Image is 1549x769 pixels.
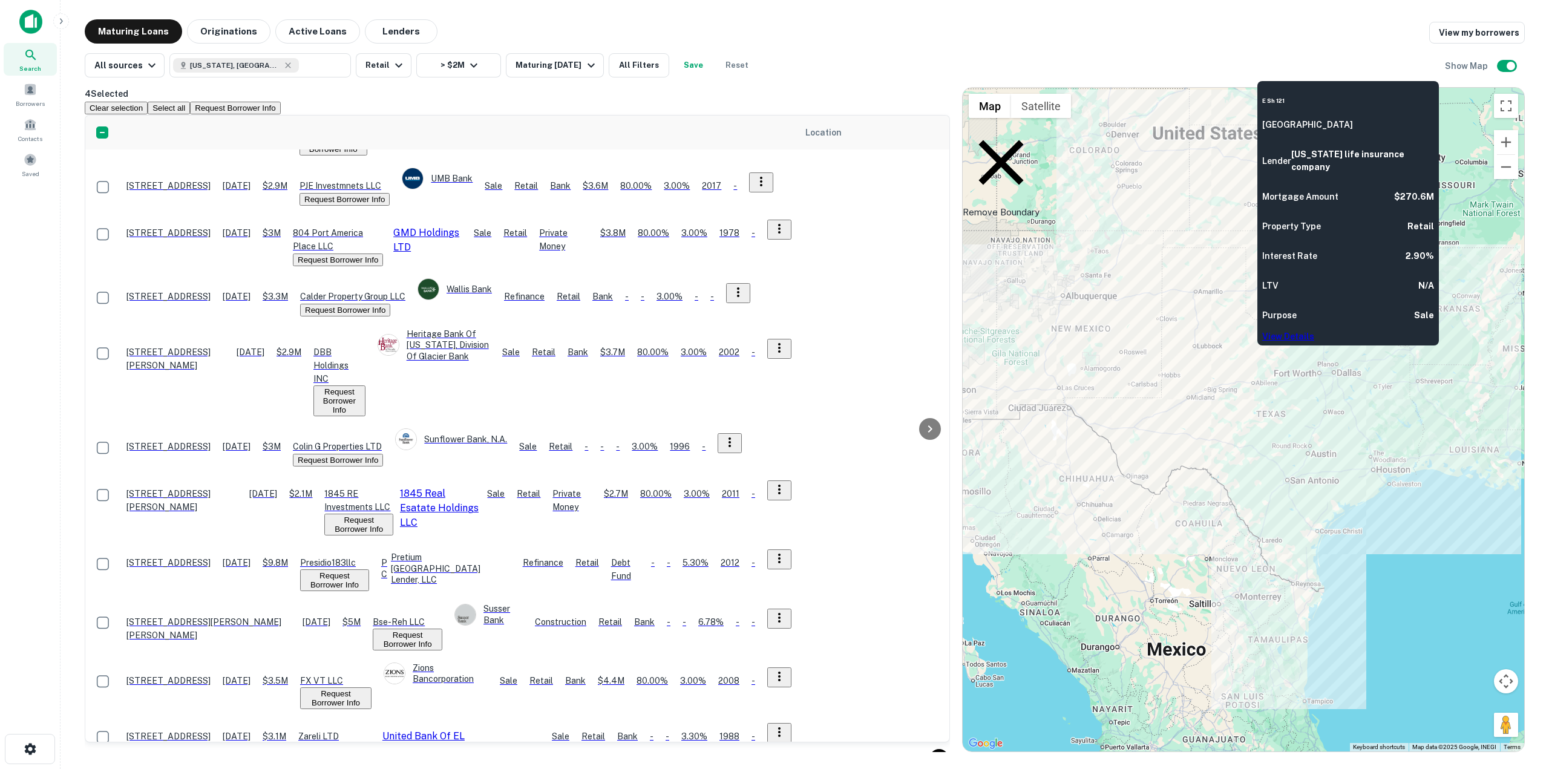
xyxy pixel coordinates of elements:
p: 2017 [702,179,721,192]
p: - [695,290,698,303]
span: 80.00% [638,228,669,238]
p: 3.00% [632,440,658,453]
p: Retail [503,226,527,240]
button: Clear selection [85,102,148,114]
span: - [666,731,669,741]
p: 3.00% [680,674,706,687]
span: 80.00% [640,489,672,499]
button: Request Borrower Info [300,687,372,709]
h6: Show Map [1445,59,1490,73]
button: Maturing [DATE] [506,53,603,77]
button: All sources [85,53,165,77]
p: 804 Port America Place LLC [293,226,387,253]
p: [DATE] [223,556,251,569]
strong: $270.6M [1394,192,1434,201]
p: $2.7M [604,487,628,500]
th: Location [797,116,967,149]
span: 80.00% [637,347,669,357]
p: [STREET_ADDRESS] [126,730,211,743]
p: Zareli LTD [298,730,376,743]
p: Retail [557,290,580,303]
img: picture [378,335,399,355]
div: Wallis Bank [418,278,492,300]
button: Save your search to get updates of matches that match your search criteria. [674,53,713,77]
button: Toggle fullscreen view [1494,94,1518,118]
div: Maturing [DATE] [516,58,598,73]
iframe: Chat Widget [1488,672,1549,730]
button: Zoom in [1494,130,1518,154]
p: - [625,290,629,303]
p: 2008 [718,674,739,687]
p: Private Money [552,487,591,514]
button: Show street map [969,94,1011,118]
p: 2012 [721,556,739,569]
button: > $2M [416,53,501,77]
p: $2.9M [263,179,287,192]
div: 50 [797,750,827,767]
button: Select all [148,102,190,114]
img: picture [418,279,439,299]
button: Request Borrower Info [190,102,280,114]
p: 1978 [719,226,739,240]
p: [DATE] [223,674,251,687]
p: - [752,487,755,500]
p: $3.5M [263,674,288,687]
span: 80.00% [637,676,668,686]
p: Calder Property Group LLC [300,290,405,303]
p: Retail [581,730,605,743]
p: United Bank Of EL [GEOGRAPHIC_DATA] [382,729,545,758]
button: Request Borrower Info [293,454,383,466]
p: 3.00% [664,179,690,192]
div: Sale [474,226,491,240]
p: [STREET_ADDRESS][PERSON_NAME][PERSON_NAME] [126,615,290,642]
strong: N/A [1418,281,1434,290]
p: 1845 Real Esatate Holdings LLC [400,486,481,530]
button: Request Borrower Info [373,629,442,650]
p: Private Money [539,226,588,253]
p: Bank [592,290,613,303]
div: Heritage Bank Of [US_STATE], Division Of Glacier Bank [378,329,490,362]
span: Location [805,125,842,140]
p: Retail [575,556,599,569]
p: - [710,290,714,303]
p: 3.00% [684,487,710,500]
button: Request Borrower Info [293,254,383,266]
p: Lender [1262,155,1291,168]
p: [DATE] [223,226,251,240]
div: This loan purpose was for construction [535,615,586,629]
span: - [641,292,644,301]
p: $9.8M [263,556,288,569]
p: Bank [617,730,638,743]
p: [DATE] [223,730,251,743]
div: UMB Bank [402,168,473,189]
button: Request Borrower Info [300,304,390,316]
p: - [736,615,739,629]
p: $3.3M [263,290,288,303]
p: Remove Boundary [963,124,1040,219]
p: 6.78% [698,615,724,629]
span: Search [19,64,41,73]
a: Saved [4,148,57,181]
span: [US_STATE], [GEOGRAPHIC_DATA] [190,60,281,71]
p: [STREET_ADDRESS] [126,226,211,240]
a: Borrowers [4,78,57,111]
a: Search [4,43,57,76]
a: View my borrowers [1429,22,1525,44]
p: $3.8M [600,226,626,240]
button: Request Borrower Info [300,193,390,206]
button: Export [85,750,132,768]
button: Reset [718,53,756,77]
p: FX VT LLC [300,674,372,687]
p: [GEOGRAPHIC_DATA] [1262,119,1353,131]
p: LTV [1262,280,1279,292]
span: Saved [22,169,39,178]
p: - [752,615,755,629]
p: - [752,345,755,359]
p: [DATE] [223,440,251,453]
h6: E Sh 121 [1262,97,1353,105]
button: Request Borrower Info [300,569,369,591]
p: Interest Rate [1262,250,1317,263]
p: Bank [565,674,586,687]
